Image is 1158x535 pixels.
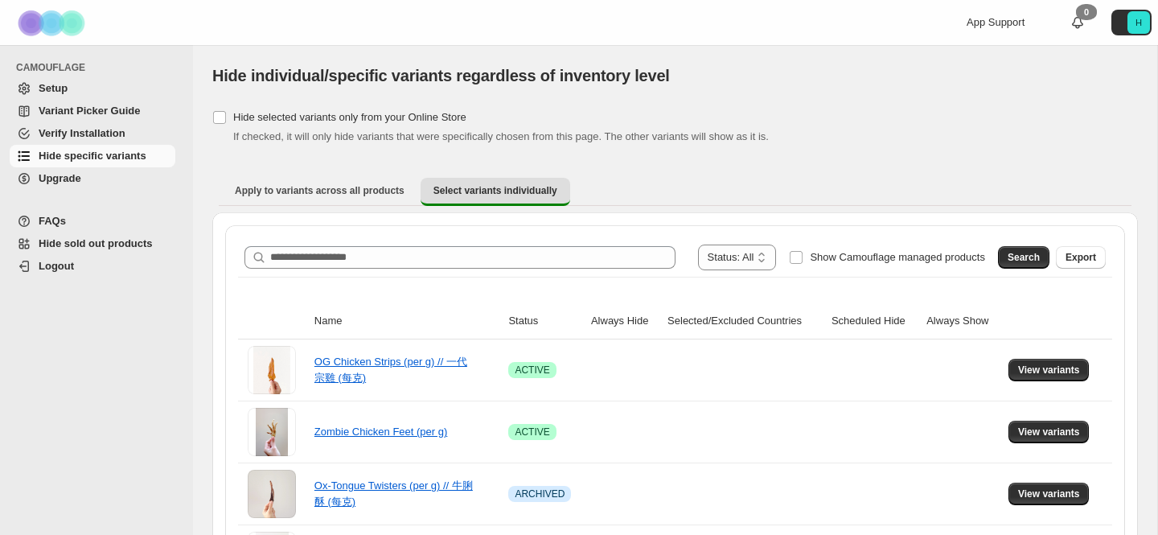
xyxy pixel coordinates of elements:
[16,61,182,74] span: CAMOUFLAGE
[314,479,473,508] a: Ox-Tongue Twisters (per g) // 牛脷酥 (每克)
[39,260,74,272] span: Logout
[1070,14,1086,31] a: 0
[39,82,68,94] span: Setup
[39,127,125,139] span: Verify Installation
[233,111,466,123] span: Hide selected variants only from your Online Store
[39,215,66,227] span: FAQs
[39,105,140,117] span: Variant Picker Guide
[1076,4,1097,20] div: 0
[515,364,549,377] span: ACTIVE
[1056,246,1106,269] button: Export
[503,303,586,340] th: Status
[310,303,504,340] th: Name
[10,233,175,255] a: Hide sold out products
[810,251,985,263] span: Show Camouflage managed products
[515,488,565,500] span: ARCHIVED
[10,145,175,167] a: Hide specific variants
[10,255,175,278] a: Logout
[233,130,769,142] span: If checked, it will only hide variants that were specifically chosen from this page. The other va...
[10,167,175,190] a: Upgrade
[1135,18,1142,27] text: H
[1018,426,1080,438] span: View variants
[421,178,570,206] button: Select variants individually
[1018,488,1080,500] span: View variants
[1008,483,1090,505] button: View variants
[10,122,175,145] a: Verify Installation
[1008,251,1040,264] span: Search
[1018,364,1080,377] span: View variants
[10,210,175,233] a: FAQs
[13,1,93,45] img: Camouflage
[314,426,447,438] a: Zombie Chicken Feet (per g)
[1008,421,1090,443] button: View variants
[967,16,1025,28] span: App Support
[922,303,1004,340] th: Always Show
[827,303,922,340] th: Scheduled Hide
[39,172,81,184] span: Upgrade
[586,303,663,340] th: Always Hide
[1066,251,1096,264] span: Export
[1127,11,1150,34] span: Avatar with initials H
[1008,359,1090,381] button: View variants
[248,470,296,518] img: Ox-Tongue Twisters (per g) // 牛脷酥 (每克)
[10,100,175,122] a: Variant Picker Guide
[1111,10,1152,35] button: Avatar with initials H
[212,67,670,84] span: Hide individual/specific variants regardless of inventory level
[998,246,1049,269] button: Search
[10,77,175,100] a: Setup
[39,237,153,249] span: Hide sold out products
[39,150,146,162] span: Hide specific variants
[433,184,557,197] span: Select variants individually
[222,178,417,204] button: Apply to variants across all products
[314,356,467,384] a: OG Chicken Strips (per g) // 一代宗雞 (每克)
[515,426,549,438] span: ACTIVE
[235,184,404,197] span: Apply to variants across all products
[663,303,827,340] th: Selected/Excluded Countries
